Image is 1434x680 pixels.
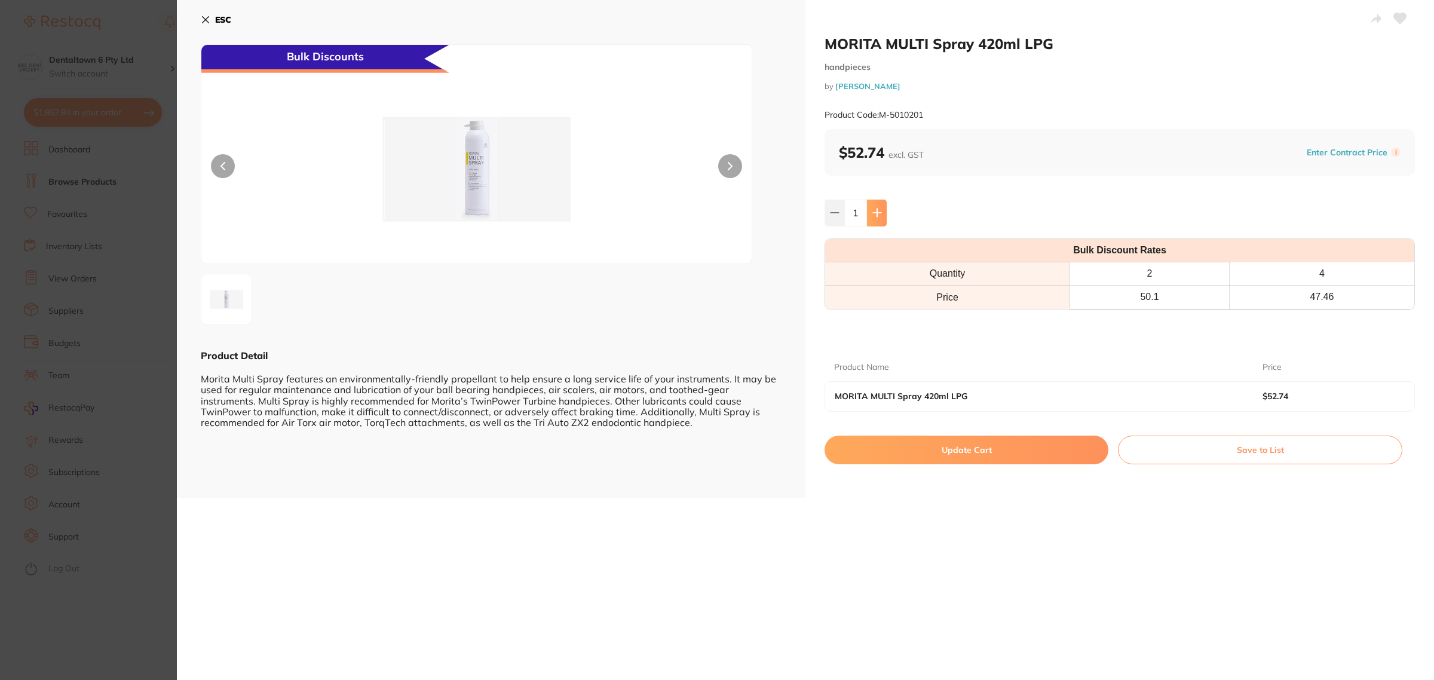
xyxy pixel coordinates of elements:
h2: MORITA MULTI Spray 420ml LPG [825,35,1415,53]
span: excl. GST [888,149,924,160]
th: 50.1 [1070,286,1230,309]
th: 2 [1070,262,1230,286]
b: $52.74 [1263,391,1391,401]
p: Price [1263,362,1282,373]
p: Product Name [834,362,889,373]
div: Bulk Discounts [201,45,449,73]
button: Save to List [1118,436,1402,464]
small: Product Code: M-5010201 [825,110,923,120]
th: Quantity [825,262,1070,286]
small: by [825,82,1415,91]
button: Update Cart [825,436,1108,464]
b: Product Detail [201,350,268,362]
td: Price [825,286,1070,309]
button: Enter Contract Price [1303,147,1391,158]
img: MS5qcGc [311,75,642,264]
th: 4 [1229,262,1414,286]
div: Morita Multi Spray features an environmentally-friendly propellant to help ensure a long service ... [201,362,782,428]
button: ESC [201,10,231,30]
th: 47.46 [1229,286,1414,309]
b: $52.74 [839,143,924,161]
b: MORITA MULTI Spray 420ml LPG [835,391,1219,401]
img: MS5qcGc [205,278,248,321]
th: Bulk Discount Rates [825,239,1414,262]
small: handpieces [825,62,1415,72]
b: ESC [215,14,231,25]
label: i [1391,148,1401,157]
a: [PERSON_NAME] [835,81,900,91]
